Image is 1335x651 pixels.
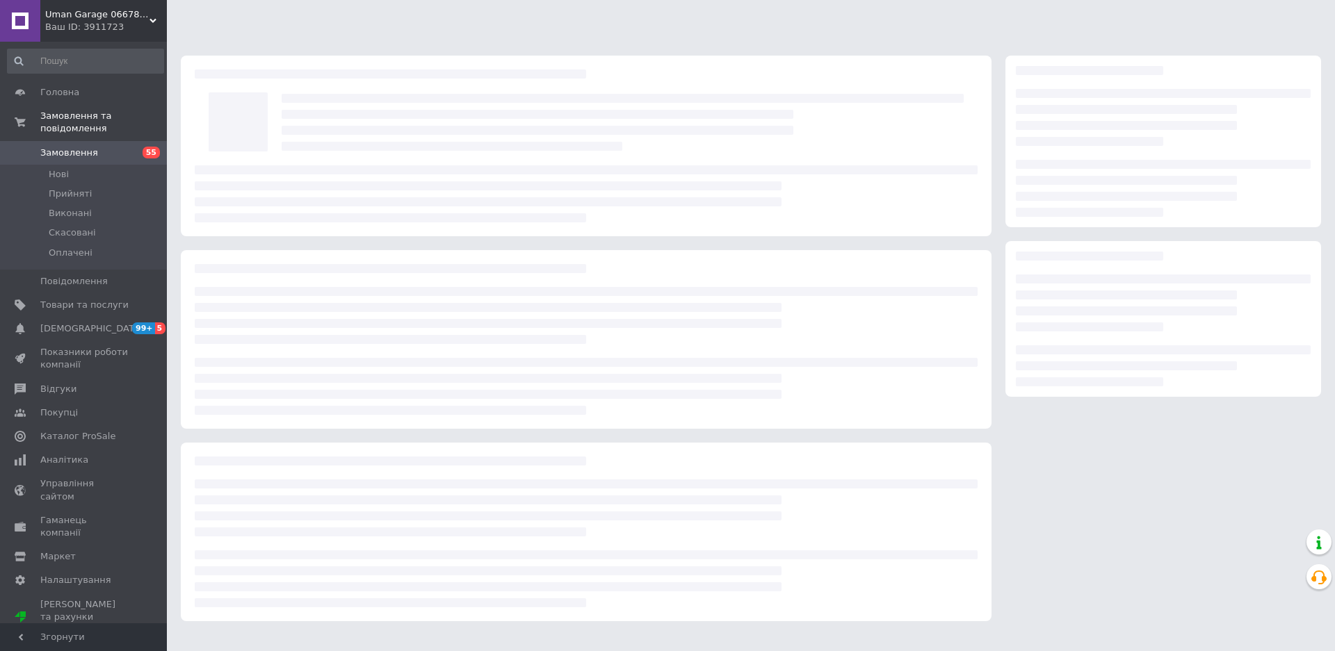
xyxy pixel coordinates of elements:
span: Налаштування [40,574,111,586]
span: Прийняті [49,188,92,200]
span: Скасовані [49,226,96,239]
span: Товари та послуги [40,299,129,311]
span: Показники роботи компанії [40,346,129,371]
span: Виконані [49,207,92,220]
span: 5 [155,322,166,334]
span: Замовлення та повідомлення [40,110,167,135]
input: Пошук [7,49,164,74]
span: 55 [143,147,160,158]
span: Uman Garage 0667838903 [45,8,149,21]
span: Відгуки [40,383,76,395]
span: Головна [40,86,79,99]
div: Ваш ID: 3911723 [45,21,167,33]
span: Нові [49,168,69,181]
span: 99+ [132,322,155,334]
span: Маркет [40,550,76,563]
span: Каталог ProSale [40,430,115,443]
span: Повідомлення [40,275,108,288]
span: [PERSON_NAME] та рахунки [40,598,129,636]
span: Оплачені [49,247,92,259]
span: Покупці [40,406,78,419]
span: Управління сайтом [40,477,129,502]
span: Замовлення [40,147,98,159]
span: Гаманець компанії [40,514,129,539]
span: Аналітика [40,454,88,466]
span: [DEMOGRAPHIC_DATA] [40,322,143,335]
